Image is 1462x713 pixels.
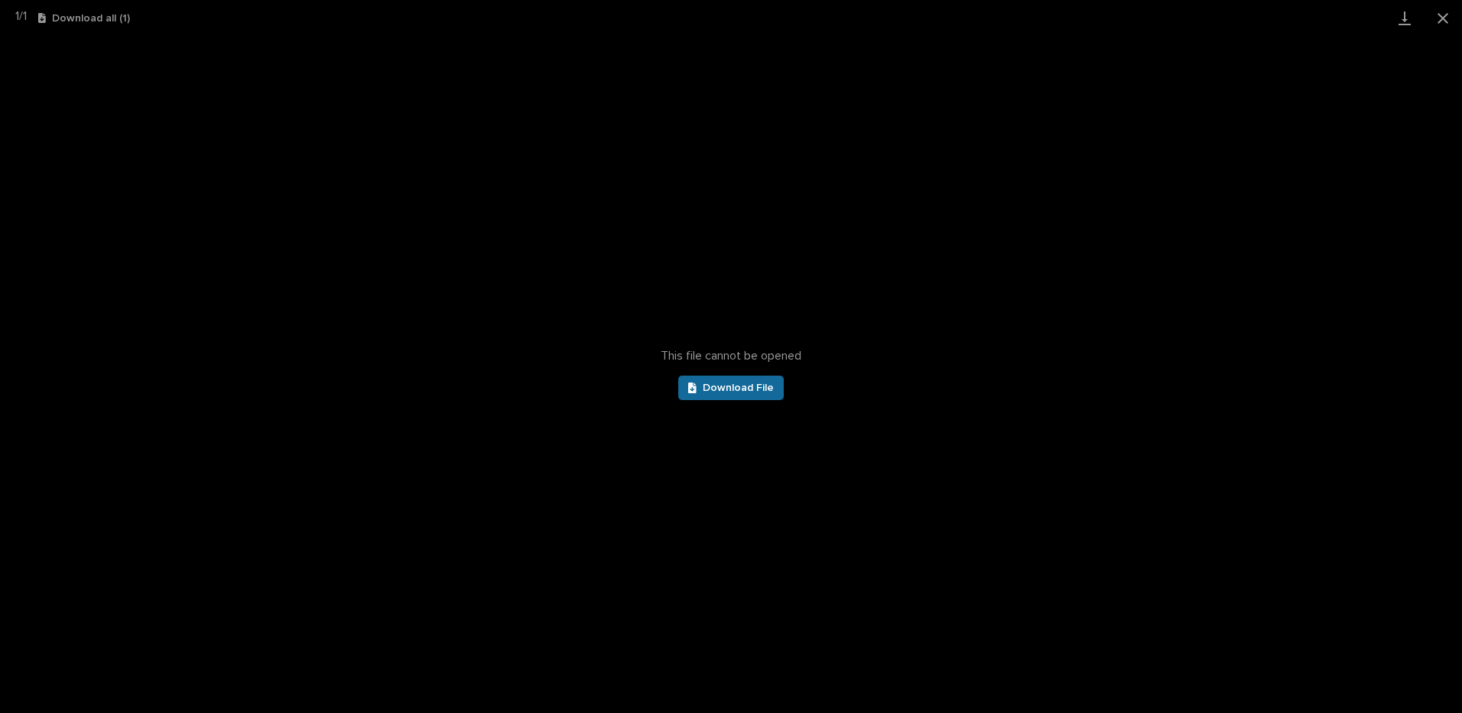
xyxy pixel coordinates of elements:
span: 1 [23,10,27,22]
span: Download File [703,383,774,393]
a: Download File [678,376,784,400]
span: This file cannot be opened [661,349,801,363]
button: Download all (1) [38,13,130,24]
span: 1 [15,10,19,22]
